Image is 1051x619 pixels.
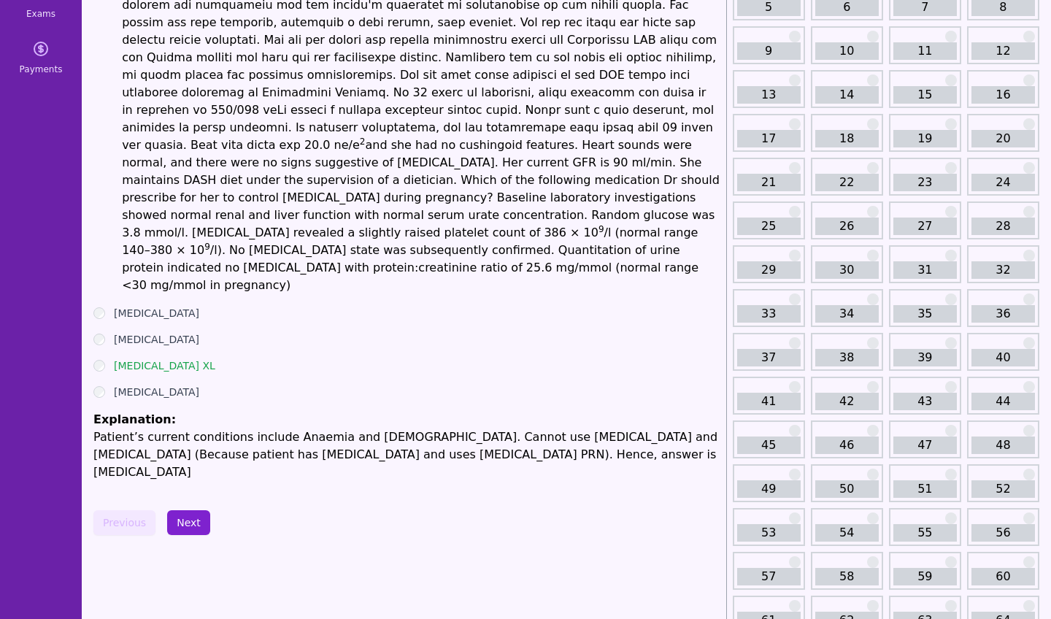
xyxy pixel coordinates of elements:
[93,412,176,426] span: Explanation:
[971,130,1035,147] a: 20
[93,428,720,481] p: Patient’s current conditions include Anaemia and [DEMOGRAPHIC_DATA]. Cannot use [MEDICAL_DATA] an...
[6,31,76,84] a: Payments
[815,130,879,147] a: 18
[737,86,801,104] a: 13
[893,349,957,366] a: 39
[893,305,957,323] a: 35
[893,42,957,60] a: 11
[737,349,801,366] a: 37
[815,261,879,279] a: 30
[971,568,1035,585] a: 60
[167,510,210,535] button: Next
[737,393,801,410] a: 41
[815,568,879,585] a: 58
[971,305,1035,323] a: 36
[893,437,957,454] a: 47
[971,524,1035,542] a: 56
[815,42,879,60] a: 10
[893,218,957,235] a: 27
[114,306,199,320] label: [MEDICAL_DATA]
[971,393,1035,410] a: 44
[737,42,801,60] a: 9
[893,261,957,279] a: 31
[971,349,1035,366] a: 40
[971,42,1035,60] a: 12
[815,218,879,235] a: 26
[815,174,879,191] a: 22
[204,242,210,252] sup: 9
[815,437,879,454] a: 46
[893,86,957,104] a: 15
[893,174,957,191] a: 23
[737,174,801,191] a: 21
[737,524,801,542] a: 53
[815,349,879,366] a: 38
[971,437,1035,454] a: 48
[114,358,215,373] label: [MEDICAL_DATA] XL
[26,8,55,20] span: Exams
[737,218,801,235] a: 25
[971,218,1035,235] a: 28
[737,568,801,585] a: 57
[971,174,1035,191] a: 24
[815,524,879,542] a: 54
[114,332,199,347] label: [MEDICAL_DATA]
[815,305,879,323] a: 34
[971,480,1035,498] a: 52
[737,305,801,323] a: 33
[815,393,879,410] a: 42
[971,86,1035,104] a: 16
[893,130,957,147] a: 19
[815,86,879,104] a: 14
[737,130,801,147] a: 17
[360,137,366,147] sup: 2
[737,437,801,454] a: 45
[893,524,957,542] a: 55
[815,480,879,498] a: 50
[893,480,957,498] a: 51
[737,261,801,279] a: 29
[114,385,199,399] label: [MEDICAL_DATA]
[971,261,1035,279] a: 32
[893,393,957,410] a: 43
[20,64,63,75] span: Payments
[737,480,801,498] a: 49
[893,568,957,585] a: 59
[598,224,604,234] sup: 9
